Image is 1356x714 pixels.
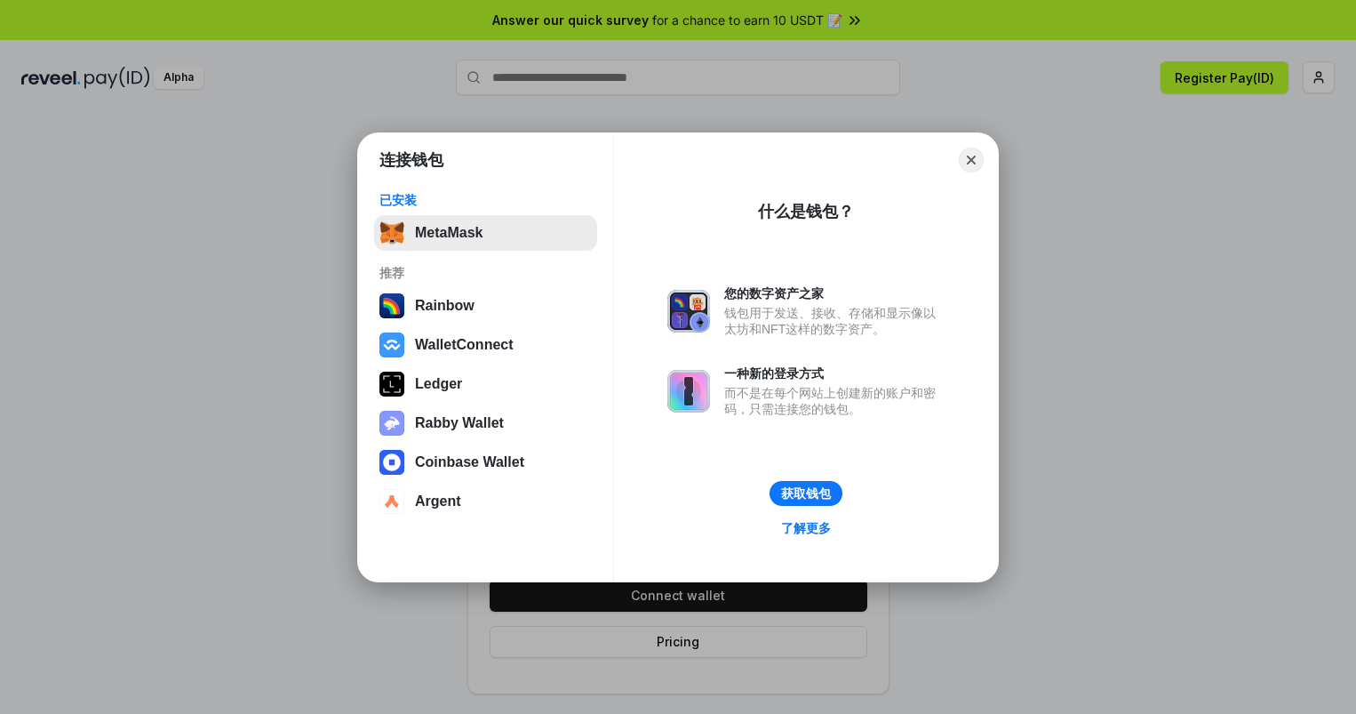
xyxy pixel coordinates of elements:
img: svg+xml,%3Csvg%20xmlns%3D%22http%3A%2F%2Fwww.w3.org%2F2000%2Fsvg%22%20fill%3D%22none%22%20viewBox... [667,370,710,413]
img: svg+xml,%3Csvg%20width%3D%2228%22%20height%3D%2228%22%20viewBox%3D%220%200%2028%2028%22%20fill%3D... [379,489,404,514]
button: WalletConnect [374,327,597,363]
img: svg+xml,%3Csvg%20xmlns%3D%22http%3A%2F%2Fwww.w3.org%2F2000%2Fsvg%22%20fill%3D%22none%22%20viewBox... [667,290,710,333]
div: Argent [415,493,461,509]
button: Rabby Wallet [374,405,597,441]
button: Rainbow [374,288,597,324]
div: 获取钱包 [781,485,831,501]
img: svg+xml,%3Csvg%20xmlns%3D%22http%3A%2F%2Fwww.w3.org%2F2000%2Fsvg%22%20fill%3D%22none%22%20viewBox... [379,411,404,436]
img: svg+xml,%3Csvg%20xmlns%3D%22http%3A%2F%2Fwww.w3.org%2F2000%2Fsvg%22%20width%3D%2228%22%20height%3... [379,372,404,397]
img: svg+xml,%3Csvg%20width%3D%2228%22%20height%3D%2228%22%20viewBox%3D%220%200%2028%2028%22%20fill%3D... [379,450,404,475]
div: Coinbase Wallet [415,454,524,470]
div: 已安装 [379,192,592,208]
div: 什么是钱包？ [758,201,854,222]
a: 了解更多 [770,517,842,540]
div: MetaMask [415,225,483,241]
div: 一种新的登录方式 [724,365,945,381]
div: 推荐 [379,265,592,281]
button: Ledger [374,366,597,402]
button: Close [959,148,984,172]
img: svg+xml,%3Csvg%20width%3D%22120%22%20height%3D%22120%22%20viewBox%3D%220%200%20120%20120%22%20fil... [379,293,404,318]
img: svg+xml,%3Csvg%20width%3D%2228%22%20height%3D%2228%22%20viewBox%3D%220%200%2028%2028%22%20fill%3D... [379,333,404,357]
div: 钱包用于发送、接收、存储和显示像以太坊和NFT这样的数字资产。 [724,305,945,337]
button: Argent [374,484,597,519]
div: Ledger [415,376,462,392]
button: Coinbase Wallet [374,445,597,480]
div: WalletConnect [415,337,514,353]
img: svg+xml,%3Csvg%20fill%3D%22none%22%20height%3D%2233%22%20viewBox%3D%220%200%2035%2033%22%20width%... [379,221,404,245]
div: 您的数字资产之家 [724,285,945,301]
div: Rainbow [415,298,475,314]
h1: 连接钱包 [379,149,443,171]
div: 了解更多 [781,520,831,536]
button: 获取钱包 [770,481,842,506]
div: Rabby Wallet [415,415,504,431]
button: MetaMask [374,215,597,251]
div: 而不是在每个网站上创建新的账户和密码，只需连接您的钱包。 [724,385,945,417]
